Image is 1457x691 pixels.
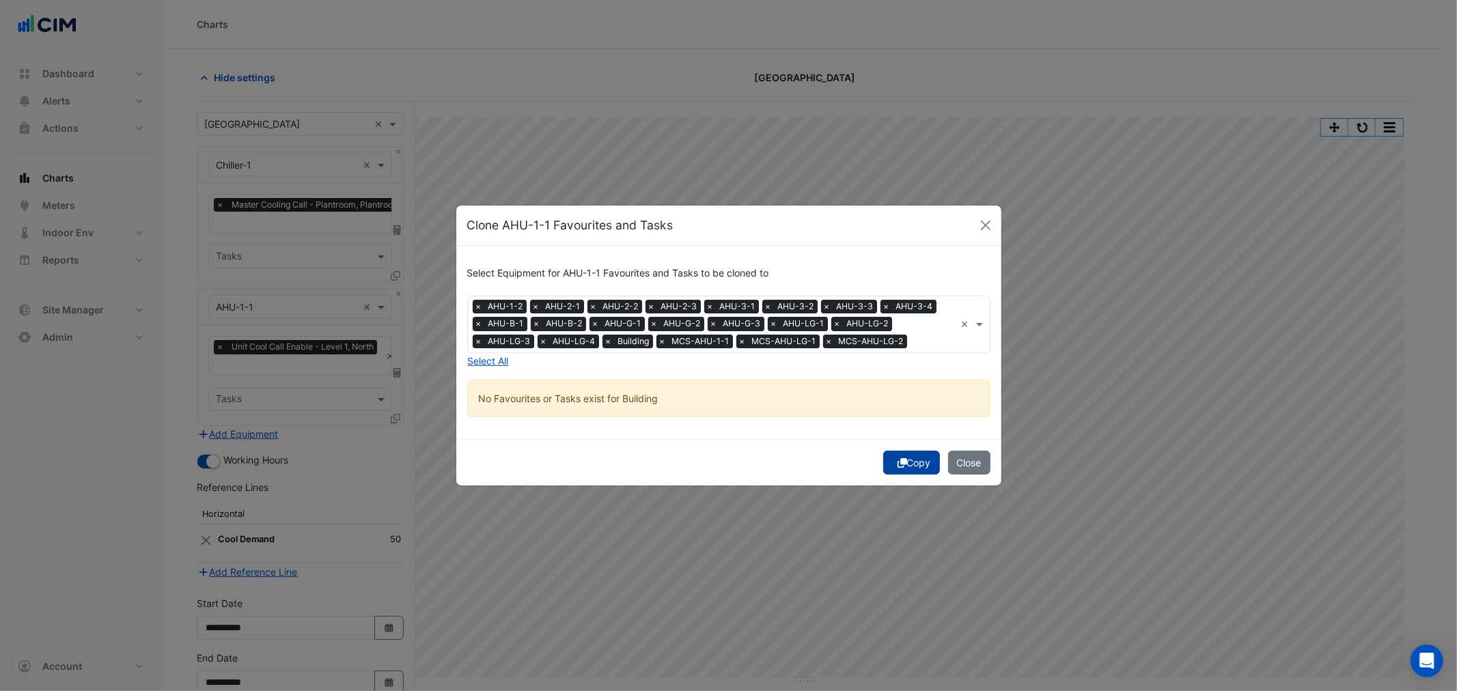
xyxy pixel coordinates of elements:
[780,317,828,330] span: AHU-LG-1
[1411,645,1443,677] div: Open Intercom Messenger
[530,300,542,313] span: ×
[550,335,599,348] span: AHU-LG-4
[823,335,835,348] span: ×
[542,300,584,313] span: AHU-2-1
[768,317,780,330] span: ×
[775,300,818,313] span: AHU-3-2
[736,335,749,348] span: ×
[656,335,669,348] span: ×
[762,300,775,313] span: ×
[975,215,996,236] button: Close
[708,317,720,330] span: ×
[485,335,534,348] span: AHU-LG-3
[844,317,892,330] span: AHU-LG-2
[467,268,990,279] h6: Select Equipment for AHU-1-1 Favourites and Tasks to be cloned to
[835,335,907,348] span: MCS-AHU-LG-2
[602,335,615,348] span: ×
[600,300,642,313] span: AHU-2-2
[831,317,844,330] span: ×
[531,317,543,330] span: ×
[615,335,653,348] span: Building
[720,317,764,330] span: AHU-G-3
[485,300,527,313] span: AHU-1-2
[589,317,602,330] span: ×
[669,335,733,348] span: MCS-AHU-1-1
[467,216,674,234] h5: Clone AHU-1-1 Favourites and Tasks
[661,317,704,330] span: AHU-G-2
[473,300,485,313] span: ×
[880,300,893,313] span: ×
[883,451,940,475] button: Copy
[602,317,645,330] span: AHU-G-1
[543,317,586,330] span: AHU-B-2
[473,317,485,330] span: ×
[704,300,717,313] span: ×
[948,451,990,475] button: Close
[749,335,820,348] span: MCS-AHU-LG-1
[467,353,510,369] button: Select All
[717,300,759,313] span: AHU-3-1
[833,300,877,313] span: AHU-3-3
[893,300,936,313] span: AHU-3-4
[821,300,833,313] span: ×
[648,317,661,330] span: ×
[961,317,973,331] span: Clear
[538,335,550,348] span: ×
[587,300,600,313] span: ×
[646,300,658,313] span: ×
[658,300,701,313] span: AHU-2-3
[473,335,485,348] span: ×
[467,380,990,417] ngb-alert: No Favourites or Tasks exist for Building
[485,317,527,330] span: AHU-B-1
